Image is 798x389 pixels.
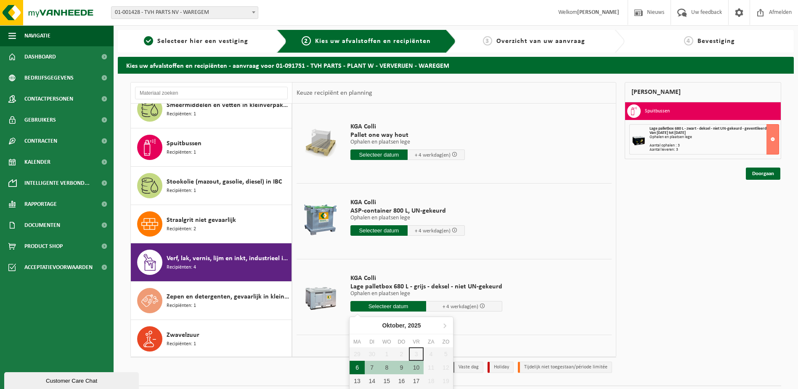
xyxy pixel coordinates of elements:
[157,38,248,45] span: Selecteer hier een vestiging
[24,173,90,194] span: Intelligente verbond...
[24,257,93,278] span: Acceptatievoorwaarden
[131,320,292,358] button: Zwavelzuur Recipiënten: 1
[350,361,364,374] div: 6
[452,362,483,373] li: Vaste dag
[167,100,289,110] span: Smeermiddelen en vetten in kleinverpakking
[625,82,781,102] div: [PERSON_NAME]
[365,374,379,388] div: 14
[167,187,196,195] span: Recipiënten: 1
[350,338,364,346] div: ma
[350,131,465,139] span: Pallet one way hout
[24,194,57,215] span: Rapportage
[415,152,451,158] span: + 4 werkdag(en)
[365,361,379,374] div: 7
[131,282,292,320] button: Zepen en detergenten, gevaarlijk in kleinverpakking Recipiënten: 1
[488,362,514,373] li: Holiday
[4,370,141,389] iframe: chat widget
[697,38,735,45] span: Bevestiging
[24,46,56,67] span: Dashboard
[131,205,292,243] button: Straalgrit niet gevaarlijk Recipiënten: 2
[315,38,431,45] span: Kies uw afvalstoffen en recipiënten
[167,149,196,157] span: Recipiënten: 1
[111,6,258,19] span: 01-001428 - TVH PARTS NV - WAREGEM
[24,109,56,131] span: Gebruikers
[577,9,619,16] strong: [PERSON_NAME]
[144,36,153,45] span: 1
[438,338,453,346] div: zo
[409,374,424,388] div: 17
[167,264,196,272] span: Recipiënten: 4
[379,361,394,374] div: 8
[167,177,282,187] span: Stookolie (mazout, gasolie, diesel) in IBC
[408,322,421,328] i: 2025
[394,361,409,374] div: 9
[394,374,409,388] div: 16
[650,131,686,135] strong: Van [DATE] tot [DATE]
[24,131,57,152] span: Contracten
[24,152,50,173] span: Kalender
[131,167,292,205] button: Stookolie (mazout, gasolie, diesel) in IBC Recipiënten: 1
[350,282,502,291] span: Lage palletbox 680 L - grijs - deksel - niet UN-gekeurd
[167,302,196,310] span: Recipiënten: 1
[379,374,394,388] div: 15
[483,36,492,45] span: 3
[645,104,670,118] h3: Spuitbussen
[424,338,438,346] div: za
[24,88,73,109] span: Contactpersonen
[24,236,63,257] span: Product Shop
[379,338,394,346] div: wo
[394,338,409,346] div: do
[131,90,292,128] button: Smeermiddelen en vetten in kleinverpakking Recipiënten: 1
[131,243,292,282] button: Verf, lak, vernis, lijm en inkt, industrieel in kleinverpakking Recipiënten: 4
[167,340,196,348] span: Recipiënten: 1
[167,330,199,340] span: Zwavelzuur
[415,228,451,234] span: + 4 werkdag(en)
[350,301,427,312] input: Selecteer datum
[167,225,196,233] span: Recipiënten: 2
[118,57,794,73] h2: Kies uw afvalstoffen en recipiënten - aanvraag voor 01-091751 - TVH PARTS - PLANT W - VERVERIJEN ...
[350,123,465,131] span: KGA Colli
[350,139,465,145] p: Ophalen en plaatsen lege
[302,36,311,45] span: 2
[518,362,612,373] li: Tijdelijk niet toegestaan/période limitée
[167,110,196,118] span: Recipiënten: 1
[135,87,288,99] input: Materiaal zoeken
[24,25,50,46] span: Navigatie
[650,148,779,152] div: Aantal leveren: 3
[650,126,766,131] span: Lage palletbox 680 L - zwart - deksel - niet UN-gekeurd - geventileerd
[650,144,779,148] div: Aantal ophalen : 3
[350,274,502,282] span: KGA Colli
[684,36,693,45] span: 4
[24,67,74,88] span: Bedrijfsgegevens
[350,215,465,221] p: Ophalen en plaatsen lege
[409,338,424,346] div: vr
[350,198,465,207] span: KGA Colli
[167,215,236,225] span: Straalgrit niet gevaarlijk
[24,215,60,236] span: Documenten
[409,361,424,374] div: 10
[379,319,424,332] div: Oktober,
[292,83,376,104] div: Keuze recipiënt en planning
[496,38,585,45] span: Overzicht van uw aanvraag
[650,135,779,139] div: Ophalen en plaatsen lege
[167,253,289,264] span: Verf, lak, vernis, lijm en inkt, industrieel in kleinverpakking
[131,128,292,167] button: Spuitbussen Recipiënten: 1
[365,338,379,346] div: di
[746,168,780,180] a: Doorgaan
[350,149,408,160] input: Selecteer datum
[443,304,478,309] span: + 4 werkdag(en)
[122,36,270,46] a: 1Selecteer hier een vestiging
[350,374,364,388] div: 13
[167,139,201,149] span: Spuitbussen
[350,207,465,215] span: ASP-container 800 L, UN-gekeurd
[350,291,502,297] p: Ophalen en plaatsen lege
[111,7,258,19] span: 01-001428 - TVH PARTS NV - WAREGEM
[350,225,408,236] input: Selecteer datum
[167,292,289,302] span: Zepen en detergenten, gevaarlijk in kleinverpakking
